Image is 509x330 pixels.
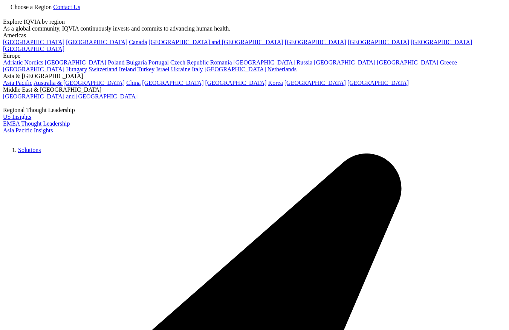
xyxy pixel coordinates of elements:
a: China [126,80,141,86]
a: [GEOGRAPHIC_DATA] [234,59,295,66]
a: Korea [268,80,283,86]
a: Solutions [18,147,41,153]
a: [GEOGRAPHIC_DATA] [284,80,346,86]
a: [GEOGRAPHIC_DATA] [411,39,472,45]
a: [GEOGRAPHIC_DATA] [347,80,409,86]
div: Middle East & [GEOGRAPHIC_DATA] [3,86,506,93]
a: Nordics [24,59,43,66]
a: Ireland [119,66,136,72]
div: Asia & [GEOGRAPHIC_DATA] [3,73,506,80]
a: Russia [297,59,313,66]
a: Greece [440,59,457,66]
a: Italy [192,66,203,72]
a: Portugal [148,59,169,66]
a: [GEOGRAPHIC_DATA] [314,59,375,66]
a: [GEOGRAPHIC_DATA] [348,39,409,45]
span: Choose a Region [11,4,52,10]
div: As a global community, IQVIA continuously invests and commits to advancing human health. [3,25,506,32]
a: Bulgaria [126,59,147,66]
a: [GEOGRAPHIC_DATA] [205,80,267,86]
a: Canada [129,39,147,45]
a: Czech Republic [170,59,209,66]
a: [GEOGRAPHIC_DATA] [3,39,64,45]
a: Adriatic [3,59,23,66]
a: Ukraine [171,66,191,72]
a: Asia Pacific [3,80,32,86]
a: [GEOGRAPHIC_DATA] [377,59,439,66]
a: [GEOGRAPHIC_DATA] [3,46,64,52]
div: Americas [3,32,506,39]
div: Europe [3,52,506,59]
a: [GEOGRAPHIC_DATA] [285,39,346,45]
a: [GEOGRAPHIC_DATA] [142,80,203,86]
a: US Insights [3,114,31,120]
div: Explore IQVIA by region [3,18,506,25]
a: Poland [108,59,124,66]
a: [GEOGRAPHIC_DATA] [205,66,266,72]
div: Regional Thought Leadership [3,107,506,114]
a: [GEOGRAPHIC_DATA] [66,39,127,45]
a: Contact Us [53,4,80,10]
a: Asia Pacific Insights [3,127,53,134]
a: Switzerland [89,66,117,72]
a: Israel [156,66,170,72]
a: [GEOGRAPHIC_DATA] [45,59,106,66]
a: [GEOGRAPHIC_DATA] and [GEOGRAPHIC_DATA] [148,39,283,45]
a: Australia & [GEOGRAPHIC_DATA] [34,80,125,86]
a: Turkey [138,66,155,72]
a: Romania [210,59,232,66]
a: Hungary [66,66,87,72]
a: [GEOGRAPHIC_DATA] [3,66,64,72]
a: [GEOGRAPHIC_DATA] and [GEOGRAPHIC_DATA] [3,93,138,100]
a: Netherlands [267,66,297,72]
a: EMEA Thought Leadership [3,120,70,127]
